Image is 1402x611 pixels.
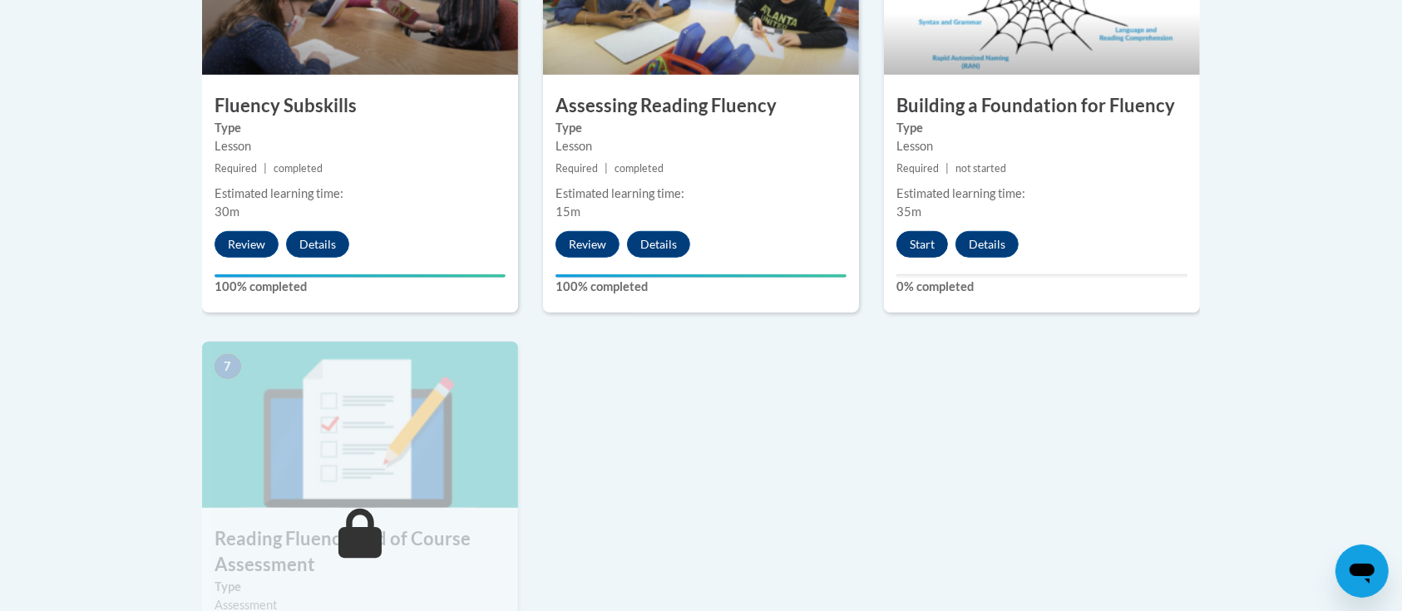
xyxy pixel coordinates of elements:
h3: Reading Fluency End of Course Assessment [202,526,518,578]
button: Review [555,231,620,258]
span: 35m [896,204,921,219]
span: 15m [555,204,580,219]
iframe: Button to launch messaging window [1335,544,1389,598]
span: | [945,162,949,175]
h3: Building a Foundation for Fluency [884,93,1200,119]
div: Lesson [555,137,847,155]
h3: Fluency Subskills [202,93,518,119]
span: Required [215,162,257,175]
img: Course Image [202,342,518,508]
h3: Assessing Reading Fluency [543,93,859,119]
div: Estimated learning time: [555,185,847,203]
button: Details [955,231,1019,258]
span: | [264,162,267,175]
button: Details [286,231,349,258]
span: 30m [215,204,239,219]
div: Lesson [215,137,506,155]
span: Required [555,162,598,175]
div: Estimated learning time: [215,185,506,203]
button: Review [215,231,279,258]
span: completed [274,162,323,175]
span: | [605,162,608,175]
div: Your progress [555,274,847,278]
label: Type [215,578,506,596]
span: Required [896,162,939,175]
label: 100% completed [555,278,847,296]
button: Details [627,231,690,258]
div: Estimated learning time: [896,185,1187,203]
label: Type [215,119,506,137]
div: Your progress [215,274,506,278]
label: Type [896,119,1187,137]
label: 100% completed [215,278,506,296]
label: 0% completed [896,278,1187,296]
label: Type [555,119,847,137]
button: Start [896,231,948,258]
span: 7 [215,354,241,379]
span: completed [615,162,664,175]
span: not started [955,162,1006,175]
div: Lesson [896,137,1187,155]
